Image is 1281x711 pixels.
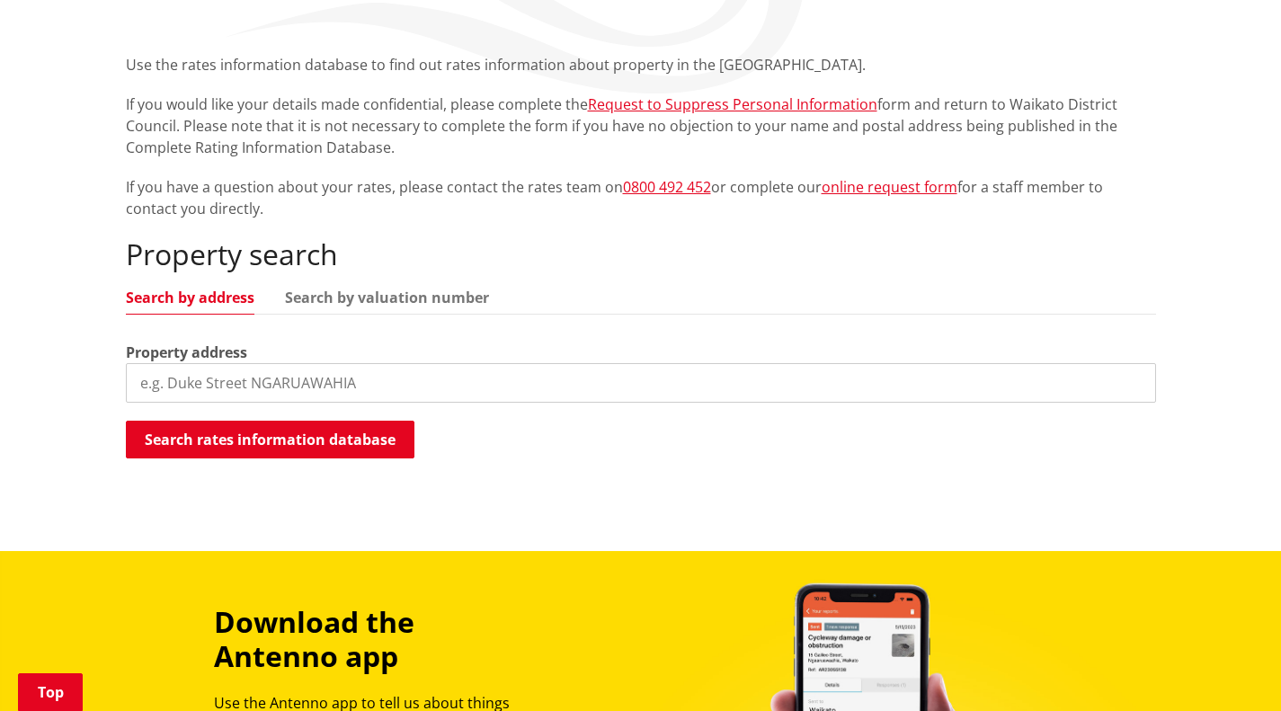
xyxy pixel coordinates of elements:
p: Use the rates information database to find out rates information about property in the [GEOGRAPHI... [126,54,1156,76]
label: Property address [126,342,247,363]
a: Request to Suppress Personal Information [588,94,877,114]
a: 0800 492 452 [623,177,711,197]
h2: Property search [126,237,1156,271]
a: Search by valuation number [285,290,489,305]
h3: Download the Antenno app [214,605,539,674]
button: Search rates information database [126,421,414,458]
a: Top [18,673,83,711]
input: e.g. Duke Street NGARUAWAHIA [126,363,1156,403]
p: If you would like your details made confidential, please complete the form and return to Waikato ... [126,93,1156,158]
a: Search by address [126,290,254,305]
a: online request form [822,177,957,197]
p: If you have a question about your rates, please contact the rates team on or complete our for a s... [126,176,1156,219]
